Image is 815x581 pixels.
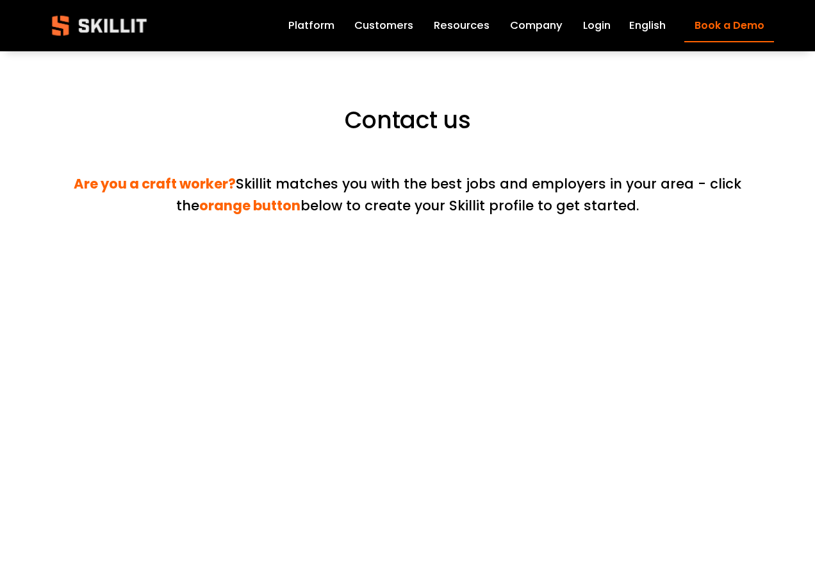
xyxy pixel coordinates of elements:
[434,18,490,34] span: Resources
[41,105,775,136] h2: Contact us
[74,174,236,193] strong: Are you a craft worker?
[629,17,666,35] div: language picker
[684,10,774,42] a: Book a Demo
[41,6,158,45] img: Skillit
[583,17,611,35] a: Login
[510,17,563,35] a: Company
[288,17,334,35] a: Platform
[354,17,413,35] a: Customers
[199,196,300,215] strong: orange button
[434,17,490,35] a: folder dropdown
[41,151,775,217] p: Skillit matches you with the best jobs and employers in your area - click the below to create you...
[629,18,666,34] span: English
